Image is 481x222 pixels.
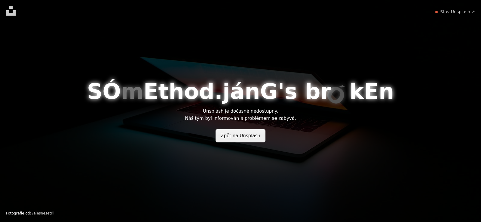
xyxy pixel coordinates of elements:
[320,79,331,104] font: r
[30,211,54,215] a: @alesnesetril
[260,79,278,104] font: G
[203,108,278,114] font: Unsplash je dočasně nedostupný.
[143,79,158,104] font: E
[158,79,169,104] font: t
[245,79,260,104] font: n
[223,79,245,104] font: já
[169,79,223,104] font: hod.
[87,79,103,104] font: S
[305,79,320,104] font: b
[216,129,265,142] a: Zpět na Unsplash
[6,211,30,215] font: Fotografie od
[185,116,296,121] font: Náš tým byl informován a problémem se zabývá.
[221,133,260,138] font: Zpět na Unsplash
[349,79,364,104] font: k
[364,79,378,104] font: E
[103,79,121,104] font: Ó
[284,79,297,104] font: s
[379,79,394,104] font: n
[278,79,284,104] font: '
[440,9,475,15] a: Stav Unsplash ↗
[87,80,394,103] h1: Něco je rozbité
[321,80,350,111] font: Ó
[121,79,143,104] font: m
[471,9,475,14] font: ↗
[440,9,470,14] font: Stav Unsplash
